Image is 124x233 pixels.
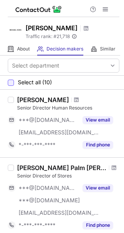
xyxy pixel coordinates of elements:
button: Reveal Button [83,141,113,149]
img: 9bcd7ba59b6fd479e34ae5bc8a60122b [8,22,23,38]
img: ContactOut v5.3.10 [15,5,62,14]
span: Select all (10) [18,79,52,85]
span: ***@[DOMAIN_NAME] [19,184,78,191]
span: ***@[DOMAIN_NAME] [19,197,80,204]
div: Select department [12,62,59,70]
span: [EMAIL_ADDRESS][DOMAIN_NAME] [19,209,99,216]
div: [PERSON_NAME] [17,96,69,104]
span: Traffic rank: # 21,718 [26,34,70,39]
span: ***@[DOMAIN_NAME] [19,116,78,123]
button: Reveal Button [83,184,113,192]
span: [EMAIL_ADDRESS][DOMAIN_NAME] [19,129,99,136]
h1: [PERSON_NAME] [26,23,77,33]
button: Reveal Button [83,116,113,124]
div: Senior Director Human Resources [17,104,119,111]
div: Senior Director of Stores [17,172,119,179]
div: [PERSON_NAME] Palm [PERSON_NAME] [17,164,107,172]
span: Similar [100,46,115,52]
span: About [17,46,30,52]
button: Reveal Button [83,221,113,229]
span: Decision makers [46,46,83,52]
